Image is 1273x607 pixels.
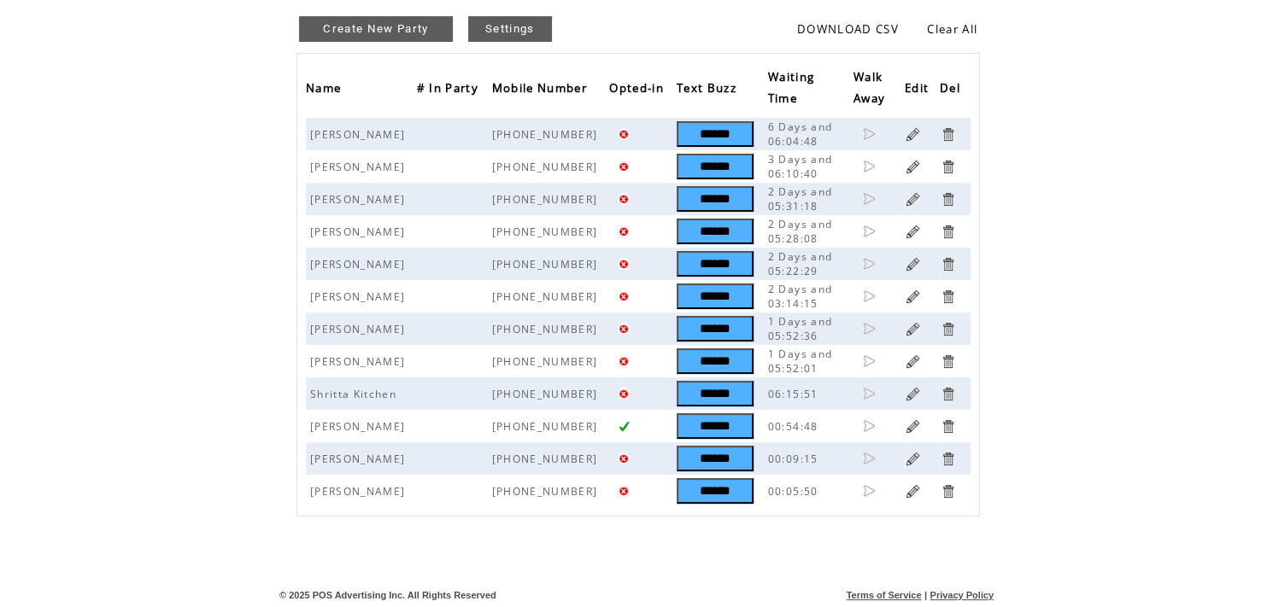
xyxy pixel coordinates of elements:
[905,289,921,305] a: Click to edit
[862,225,876,238] a: Click to set as walk away
[862,192,876,206] a: Click to set as walk away
[492,225,602,239] span: [PHONE_NUMBER]
[306,76,345,104] span: Name
[417,76,483,104] span: # In Party
[492,257,602,271] span: [PHONE_NUMBER]
[854,65,889,114] span: Walk Away
[310,127,409,142] span: [PERSON_NAME]
[279,590,496,600] span: © 2025 POS Advertising Inc. All Rights Reserved
[492,289,602,304] span: [PHONE_NUMBER]
[847,590,922,600] a: Terms of Service
[677,76,741,104] span: Text Buzz
[768,314,832,343] span: 1 Days and 05:52:36
[768,152,832,181] span: 3 Days and 06:10:40
[768,65,814,114] span: Waiting Time
[862,322,876,336] a: Click to set as walk away
[905,224,921,240] a: Click to edit
[905,76,933,104] span: Edit
[905,353,921,370] a: Click to edit
[940,353,956,370] a: Click to delete
[940,386,956,402] a: Click to delete
[862,419,876,433] a: Click to set as walk away
[492,322,602,336] span: [PHONE_NUMBER]
[905,191,921,207] a: Click to edit
[905,451,921,467] a: Click to edit
[905,386,921,402] a: Click to edit
[927,21,977,37] a: Clear All
[768,282,832,311] span: 2 Days and 03:14:15
[310,289,409,304] span: [PERSON_NAME]
[862,387,876,400] a: Click to set as walk away
[862,257,876,271] a: Click to set as walk away
[862,160,876,173] a: Click to set as walk away
[310,387,401,401] span: Shritta Kitchen
[768,347,832,376] span: 1 Days and 05:52:01
[310,257,409,271] span: [PERSON_NAME]
[940,451,956,467] a: Click to delete
[768,184,832,213] span: 2 Days and 05:31:18
[940,159,956,175] a: Click to delete
[492,452,602,466] span: [PHONE_NUMBER]
[940,224,956,240] a: Click to delete
[905,483,921,499] a: Click to edit
[492,484,602,499] span: [PHONE_NUMBER]
[940,418,956,435] a: Click to delete
[862,452,876,465] a: Click to set as walk away
[768,217,832,246] span: 2 Days and 05:28:08
[905,418,921,435] a: Click to edit
[940,321,956,337] a: Click to delete
[468,16,552,42] a: Settings
[310,452,409,466] span: [PERSON_NAME]
[797,21,899,37] a: DOWNLOAD CSV
[492,192,602,207] span: [PHONE_NUMBER]
[492,419,602,434] span: [PHONE_NUMBER]
[940,191,956,207] a: Click to delete
[492,76,591,104] span: Mobile Number
[310,419,409,434] span: [PERSON_NAME]
[492,160,602,174] span: [PHONE_NUMBER]
[492,387,602,401] span: [PHONE_NUMBER]
[930,590,994,600] a: Privacy Policy
[940,256,956,272] a: Click to delete
[862,127,876,141] a: Click to set as walk away
[905,256,921,272] a: Click to edit
[492,354,602,369] span: [PHONE_NUMBER]
[768,387,823,401] span: 06:15:51
[609,76,668,104] span: Opted-in
[924,590,927,600] span: |
[768,452,823,466] span: 00:09:15
[310,354,409,369] span: [PERSON_NAME]
[768,484,823,499] span: 00:05:50
[862,289,876,303] a: Click to set as walk away
[310,484,409,499] span: [PERSON_NAME]
[905,126,921,143] a: Click to edit
[940,76,965,104] span: Del
[492,127,602,142] span: [PHONE_NUMBER]
[310,160,409,174] span: [PERSON_NAME]
[768,419,823,434] span: 00:54:48
[940,126,956,143] a: Click to delete
[299,16,453,42] a: Create New Party
[862,484,876,498] a: Click to set as walk away
[310,192,409,207] span: [PERSON_NAME]
[768,249,832,278] span: 2 Days and 05:22:29
[862,354,876,368] a: Click to set as walk away
[940,289,956,305] a: Click to delete
[905,159,921,175] a: Click to edit
[905,321,921,337] a: Click to edit
[310,322,409,336] span: [PERSON_NAME]
[940,483,956,499] a: Click to delete
[768,120,832,149] span: 6 Days and 06:04:48
[310,225,409,239] span: [PERSON_NAME]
